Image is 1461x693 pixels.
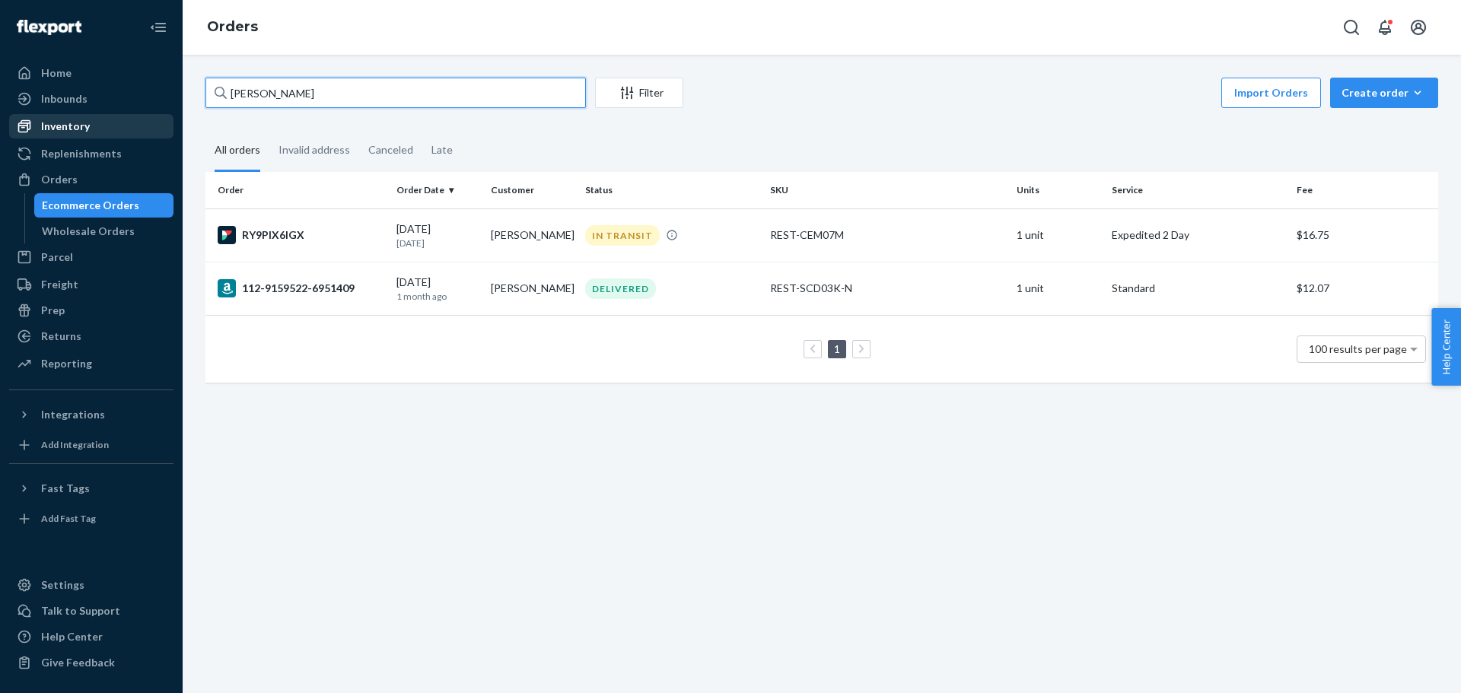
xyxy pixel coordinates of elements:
[585,225,660,246] div: IN TRANSIT
[1011,262,1105,315] td: 1 unit
[34,219,174,243] a: Wholesale Orders
[9,245,173,269] a: Parcel
[431,130,453,170] div: Late
[41,172,78,187] div: Orders
[1403,12,1434,43] button: Open account menu
[9,298,173,323] a: Prep
[34,193,174,218] a: Ecommerce Orders
[1011,208,1105,262] td: 1 unit
[1112,281,1284,296] p: Standard
[1309,342,1407,355] span: 100 results per page
[9,476,173,501] button: Fast Tags
[1011,172,1105,208] th: Units
[218,279,384,297] div: 112-9159522-6951409
[1370,12,1400,43] button: Open notifications
[41,655,115,670] div: Give Feedback
[195,5,270,49] ol: breadcrumbs
[9,167,173,192] a: Orders
[770,227,1004,243] div: REST-CEM07M
[9,141,173,166] a: Replenishments
[595,78,683,108] button: Filter
[9,507,173,531] a: Add Fast Tag
[41,603,120,618] div: Talk to Support
[1342,85,1427,100] div: Create order
[42,198,139,213] div: Ecommerce Orders
[41,146,122,161] div: Replenishments
[41,512,96,525] div: Add Fast Tag
[485,262,579,315] td: [PERSON_NAME]
[41,329,81,344] div: Returns
[9,272,173,297] a: Freight
[205,172,390,208] th: Order
[764,172,1011,208] th: SKU
[1112,227,1284,243] p: Expedited 2 Day
[396,290,479,303] p: 1 month ago
[41,356,92,371] div: Reporting
[396,221,479,250] div: [DATE]
[491,183,573,196] div: Customer
[41,65,72,81] div: Home
[770,281,1004,296] div: REST-SCD03K-N
[279,130,350,170] div: Invalid address
[41,91,88,106] div: Inbounds
[390,172,485,208] th: Order Date
[396,275,479,303] div: [DATE]
[9,573,173,597] a: Settings
[396,237,479,250] p: [DATE]
[41,481,90,496] div: Fast Tags
[368,130,413,170] div: Canceled
[1291,172,1438,208] th: Fee
[41,438,109,451] div: Add Integration
[41,250,73,265] div: Parcel
[485,208,579,262] td: [PERSON_NAME]
[585,278,656,299] div: DELIVERED
[41,303,65,318] div: Prep
[218,226,384,244] div: RY9PIX6IGX
[9,599,173,623] a: Talk to Support
[1336,12,1367,43] button: Open Search Box
[9,87,173,111] a: Inbounds
[1330,78,1438,108] button: Create order
[1106,172,1291,208] th: Service
[831,342,843,355] a: Page 1 is your current page
[215,130,260,172] div: All orders
[9,324,173,348] a: Returns
[17,20,81,35] img: Flexport logo
[1431,308,1461,386] button: Help Center
[1221,78,1321,108] button: Import Orders
[41,277,78,292] div: Freight
[1291,208,1438,262] td: $16.75
[143,12,173,43] button: Close Navigation
[9,402,173,427] button: Integrations
[596,85,683,100] div: Filter
[9,351,173,376] a: Reporting
[41,577,84,593] div: Settings
[207,18,258,35] a: Orders
[9,433,173,457] a: Add Integration
[9,625,173,649] a: Help Center
[9,114,173,138] a: Inventory
[1291,262,1438,315] td: $12.07
[41,407,105,422] div: Integrations
[9,61,173,85] a: Home
[41,119,90,134] div: Inventory
[205,78,586,108] input: Search orders
[42,224,135,239] div: Wholesale Orders
[9,650,173,675] button: Give Feedback
[41,629,103,644] div: Help Center
[579,172,764,208] th: Status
